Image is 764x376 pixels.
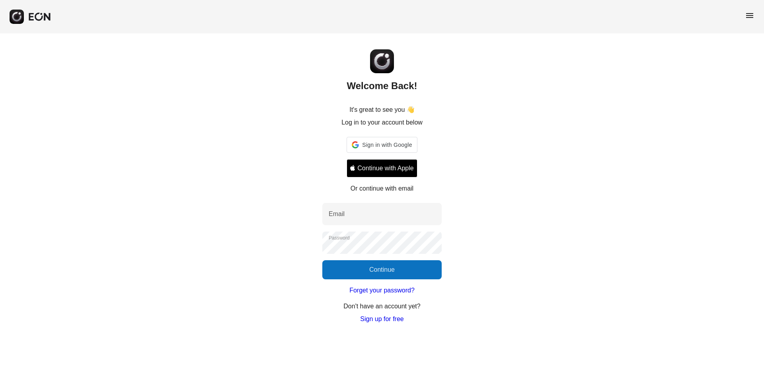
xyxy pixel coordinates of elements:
[360,314,403,324] a: Sign up for free
[745,11,754,20] span: menu
[347,80,417,92] h2: Welcome Back!
[341,118,423,127] p: Log in to your account below
[351,184,413,193] p: Or continue with email
[349,286,415,295] a: Forget your password?
[347,159,417,177] button: Signin with apple ID
[362,140,412,150] span: Sign in with Google
[343,302,420,311] p: Don't have an account yet?
[347,137,417,153] div: Sign in with Google
[329,235,350,241] label: Password
[329,209,345,219] label: Email
[322,260,442,279] button: Continue
[349,105,415,115] p: It's great to see you 👋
